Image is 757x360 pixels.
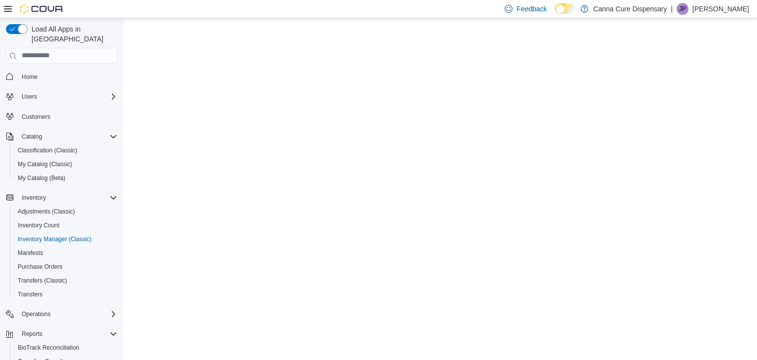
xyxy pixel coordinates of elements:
[18,328,46,340] button: Reports
[2,327,121,341] button: Reports
[14,219,117,231] span: Inventory Count
[10,341,121,355] button: BioTrack Reconciliation
[14,247,117,259] span: Manifests
[18,221,60,229] span: Inventory Count
[14,288,46,300] a: Transfers
[14,342,83,354] a: BioTrack Reconciliation
[14,219,64,231] a: Inventory Count
[18,160,72,168] span: My Catalog (Classic)
[22,133,42,141] span: Catalog
[28,24,117,44] span: Load All Apps in [GEOGRAPHIC_DATA]
[22,73,37,81] span: Home
[18,208,75,216] span: Adjustments (Classic)
[18,91,41,103] button: Users
[18,328,117,340] span: Reports
[18,290,42,298] span: Transfers
[2,307,121,321] button: Operations
[14,144,117,156] span: Classification (Classic)
[14,288,117,300] span: Transfers
[14,275,71,287] a: Transfers (Classic)
[679,3,686,15] span: JP
[2,109,121,124] button: Customers
[14,206,79,217] a: Adjustments (Classic)
[18,91,117,103] span: Users
[18,263,63,271] span: Purchase Orders
[14,172,117,184] span: My Catalog (Beta)
[18,174,66,182] span: My Catalog (Beta)
[18,308,55,320] button: Operations
[10,260,121,274] button: Purchase Orders
[14,158,76,170] a: My Catalog (Classic)
[18,71,41,83] a: Home
[2,191,121,205] button: Inventory
[14,233,96,245] a: Inventory Manager (Classic)
[18,131,46,143] button: Catalog
[14,233,117,245] span: Inventory Manager (Classic)
[10,232,121,246] button: Inventory Manager (Classic)
[14,261,67,273] a: Purchase Orders
[10,288,121,301] button: Transfers
[10,157,121,171] button: My Catalog (Classic)
[692,3,749,15] p: [PERSON_NAME]
[18,71,117,83] span: Home
[14,247,47,259] a: Manifests
[516,4,547,14] span: Feedback
[20,4,64,14] img: Cova
[14,261,117,273] span: Purchase Orders
[14,342,117,354] span: BioTrack Reconciliation
[22,113,50,121] span: Customers
[14,172,69,184] a: My Catalog (Beta)
[18,131,117,143] span: Catalog
[14,144,81,156] a: Classification (Classic)
[18,344,79,352] span: BioTrack Reconciliation
[22,194,46,202] span: Inventory
[18,110,117,123] span: Customers
[2,130,121,144] button: Catalog
[671,3,673,15] p: |
[22,310,51,318] span: Operations
[10,171,121,185] button: My Catalog (Beta)
[18,308,117,320] span: Operations
[2,90,121,104] button: Users
[10,205,121,218] button: Adjustments (Classic)
[18,146,77,154] span: Classification (Classic)
[593,3,667,15] p: Canna Cure Dispensary
[22,93,37,101] span: Users
[18,192,50,204] button: Inventory
[10,144,121,157] button: Classification (Classic)
[555,3,576,14] input: Dark Mode
[22,330,42,338] span: Reports
[10,274,121,288] button: Transfers (Classic)
[18,277,67,285] span: Transfers (Classic)
[18,111,54,123] a: Customers
[18,249,43,257] span: Manifests
[677,3,688,15] div: James Pasmore
[2,70,121,84] button: Home
[18,192,117,204] span: Inventory
[14,275,117,287] span: Transfers (Classic)
[10,246,121,260] button: Manifests
[18,235,92,243] span: Inventory Manager (Classic)
[14,158,117,170] span: My Catalog (Classic)
[14,206,117,217] span: Adjustments (Classic)
[10,218,121,232] button: Inventory Count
